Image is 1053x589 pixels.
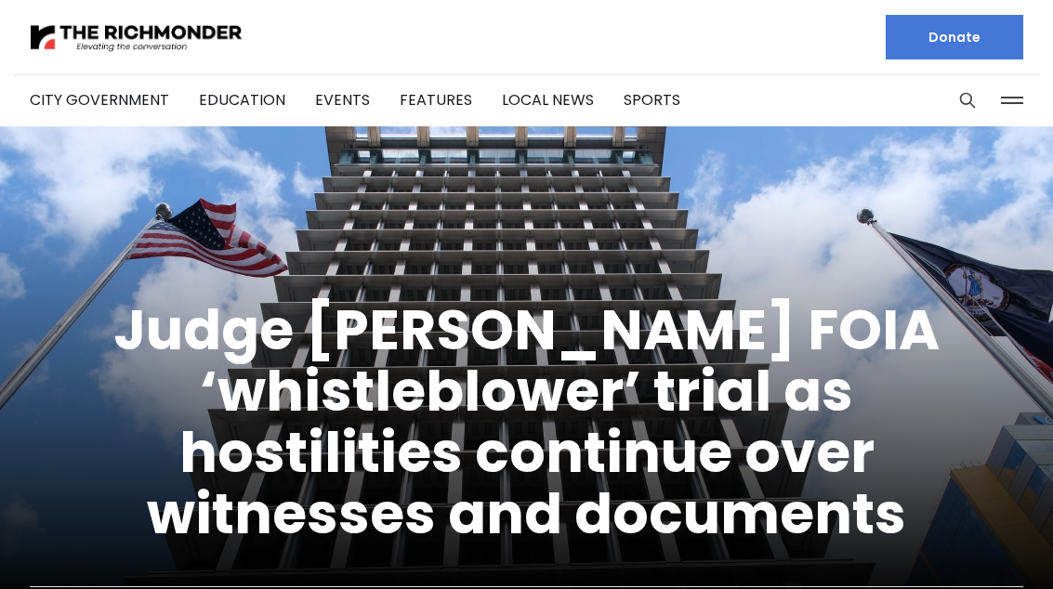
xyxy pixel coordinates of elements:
a: Judge [PERSON_NAME] FOIA ‘whistleblower’ trial as hostilities continue over witnesses and documents [113,291,940,553]
a: Sports [624,89,680,111]
button: Search this site [954,86,981,114]
iframe: portal-trigger [893,498,1053,589]
img: The Richmonder [30,21,244,54]
a: Events [315,89,370,111]
a: Features [400,89,472,111]
a: Local News [502,89,594,111]
a: Donate [886,15,1023,59]
a: Education [199,89,285,111]
a: City Government [30,89,169,111]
